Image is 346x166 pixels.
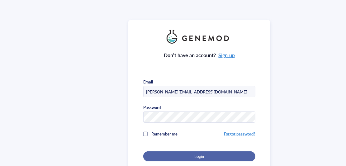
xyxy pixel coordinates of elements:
div: Email [143,79,153,85]
div: Password [143,105,161,110]
a: Sign up [219,51,235,59]
button: Login [143,151,255,161]
div: Don’t have an account? [164,51,235,59]
img: genemod_logo_light-BcqUzbGq.png [167,30,232,44]
span: Remember me [151,131,178,137]
a: Forgot password? [224,131,255,137]
span: Login [194,154,204,159]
